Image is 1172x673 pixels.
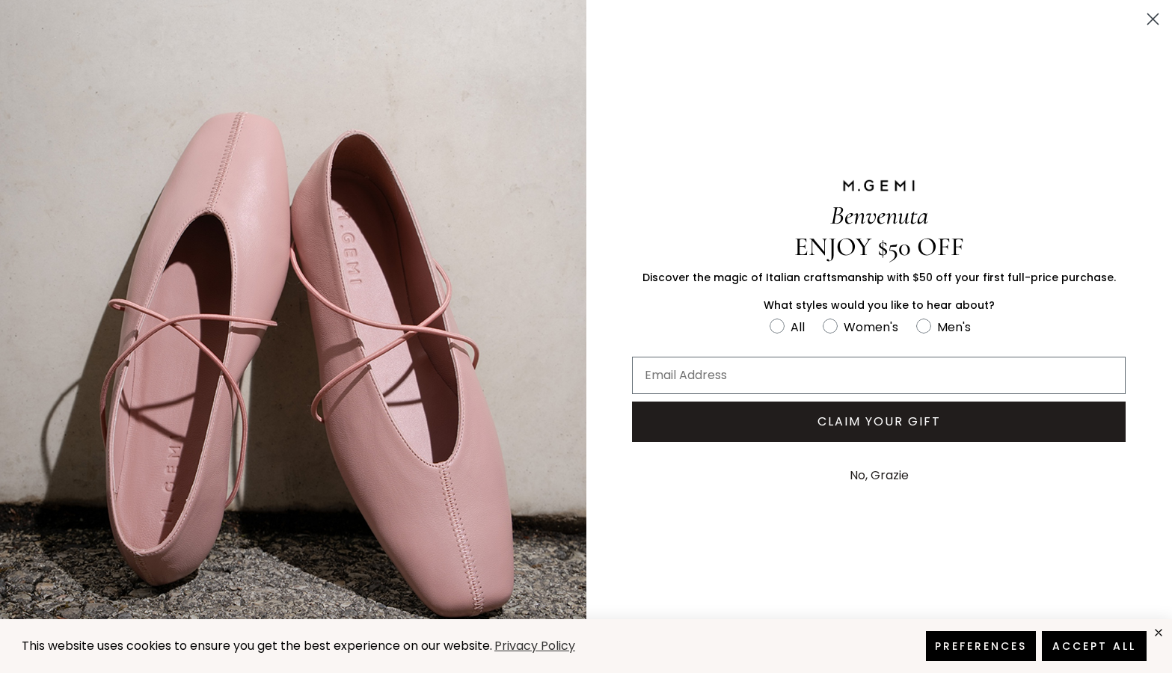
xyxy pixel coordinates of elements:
button: Accept All [1042,631,1147,661]
a: Privacy Policy (opens in a new tab) [492,637,577,656]
button: No, Grazie [842,457,916,494]
button: Close dialog [1140,6,1166,32]
button: Preferences [926,631,1036,661]
span: This website uses cookies to ensure you get the best experience on our website. [22,637,492,654]
input: Email Address [632,357,1126,394]
span: ENJOY $50 OFF [794,231,964,262]
div: close [1153,627,1165,639]
span: Benvenuta [830,200,928,231]
div: Men's [937,318,971,336]
div: All [791,318,805,336]
div: Women's [844,318,898,336]
span: Discover the magic of Italian craftsmanship with $50 off your first full-price purchase. [642,270,1116,285]
img: M.GEMI [841,179,916,192]
button: CLAIM YOUR GIFT [632,402,1126,442]
span: What styles would you like to hear about? [764,298,995,313]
